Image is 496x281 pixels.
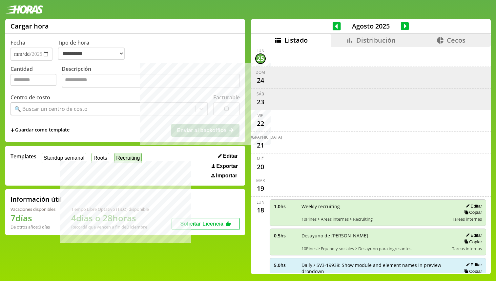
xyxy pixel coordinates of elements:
label: Fecha [10,39,25,46]
input: Cantidad [10,74,56,86]
span: Agosto 2025 [341,22,401,30]
button: Recruiting [114,153,142,163]
div: mar [256,178,265,183]
button: Editar [464,262,482,268]
button: Standup semanal [42,153,86,163]
div: 20 [255,162,266,172]
span: Distribución [356,36,396,45]
button: Copiar [462,210,482,215]
div: 24 [255,75,266,86]
button: Editar [464,203,482,209]
span: Templates [10,153,36,160]
label: Facturable [213,94,240,101]
button: Roots [92,153,109,163]
div: mié [257,156,264,162]
div: scrollable content [251,47,491,273]
button: Copiar [462,239,482,245]
span: 1.0 hs [274,203,297,210]
div: 🔍 Buscar un centro de costo [14,105,88,112]
span: Exportar [216,163,238,169]
img: logotipo [5,5,43,14]
div: Tiempo Libre Optativo (TiLO) disponible [71,206,149,212]
div: vie [258,113,263,118]
h2: Información útil [10,195,62,204]
div: 21 [255,140,266,151]
textarea: Descripción [62,74,240,88]
span: 10Pines > Equipo y sociales > Desayuno para ingresantes [301,246,448,251]
div: sáb [257,91,264,97]
button: Editar [216,153,240,159]
div: Recordá que vencen a fin de [71,224,149,230]
label: Cantidad [10,65,62,89]
button: Exportar [210,163,240,170]
span: Tareas internas [452,216,482,222]
div: 25 [255,53,266,64]
span: Listado [284,36,308,45]
span: Weekly recruiting [301,203,448,210]
span: 5.0 hs [274,262,297,268]
button: Copiar [462,269,482,274]
h1: Cargar hora [10,22,49,30]
div: Vacaciones disponibles [10,206,55,212]
div: dom [256,70,265,75]
span: Tareas internas [452,246,482,251]
div: De otros años: 0 días [10,224,55,230]
span: Importar [216,173,237,179]
h1: 4 días o 28 horas [71,212,149,224]
div: 18 [255,205,266,215]
div: [DEMOGRAPHIC_DATA] [239,134,282,140]
label: Tipo de hora [58,39,130,61]
label: Descripción [62,65,240,89]
select: Tipo de hora [58,48,125,60]
span: Cecos [447,36,465,45]
span: Daily / SV3-19938: Show module and element names in preview dropdown [301,262,455,274]
span: Desayuno de [PERSON_NAME] [301,232,448,239]
button: Solicitar Licencia [172,218,240,230]
span: 0.5 hs [274,232,297,239]
span: 10Pines > Areas internas > Recruiting [301,216,448,222]
div: 19 [255,183,266,194]
span: + [10,127,14,134]
div: lun [257,48,264,53]
span: Solicitar Licencia [180,221,223,227]
span: Editar [223,153,238,159]
b: Diciembre [126,224,147,230]
div: 22 [255,118,266,129]
span: +Guardar como template [10,127,70,134]
h1: 7 días [10,212,55,224]
label: Centro de costo [10,94,50,101]
div: 23 [255,97,266,107]
button: Editar [464,232,482,238]
div: lun [257,199,264,205]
